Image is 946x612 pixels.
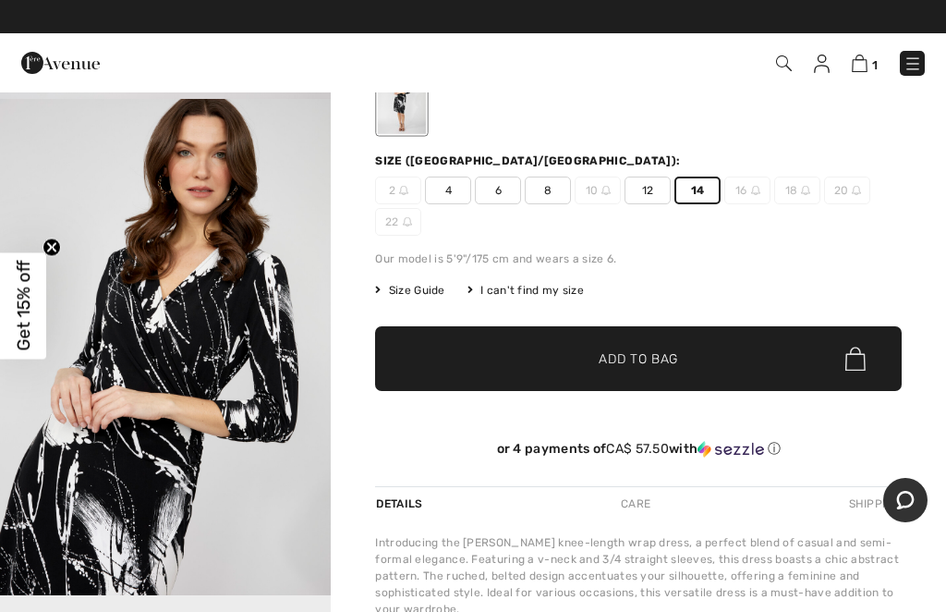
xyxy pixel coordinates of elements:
[852,52,878,74] a: 1
[625,177,671,204] span: 12
[904,55,922,73] img: Menu
[776,55,792,71] img: Search
[375,177,421,204] span: 2
[824,177,870,204] span: 20
[42,239,61,257] button: Close teaser
[599,349,678,369] span: Add to Bag
[751,186,760,195] img: ring-m.svg
[774,177,820,204] span: 18
[467,282,584,299] div: I can't find my size
[399,186,408,195] img: ring-m.svg
[375,153,684,169] div: Size ([GEOGRAPHIC_DATA]/[GEOGRAPHIC_DATA]):
[21,44,100,81] img: 1ère Avenue
[13,261,34,351] span: Get 15% off
[425,177,471,204] span: 4
[601,186,611,195] img: ring-m.svg
[605,487,666,520] div: Care
[375,441,902,458] div: or 4 payments of with
[375,487,427,520] div: Details
[375,326,902,391] button: Add to Bag
[724,177,770,204] span: 16
[801,186,810,195] img: ring-m.svg
[375,441,902,464] div: or 4 payments ofCA$ 57.50withSezzle Click to learn more about Sezzle
[525,177,571,204] span: 8
[375,208,421,236] span: 22
[21,53,100,70] a: 1ère Avenue
[697,441,764,458] img: Sezzle
[575,177,621,204] span: 10
[883,478,928,524] iframe: Opens a widget where you can chat to one of our agents
[378,65,426,134] div: Black/Off White
[814,55,830,73] img: My Info
[872,58,878,72] span: 1
[852,186,861,195] img: ring-m.svg
[845,347,866,371] img: Bag.svg
[475,177,521,204] span: 6
[403,217,412,226] img: ring-m.svg
[852,55,867,72] img: Shopping Bag
[844,487,902,520] div: Shipping
[606,441,669,457] span: CA$ 57.50
[674,177,721,204] span: 14
[375,251,902,267] div: Our model is 5'9"/175 cm and wears a size 6.
[375,282,444,299] span: Size Guide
